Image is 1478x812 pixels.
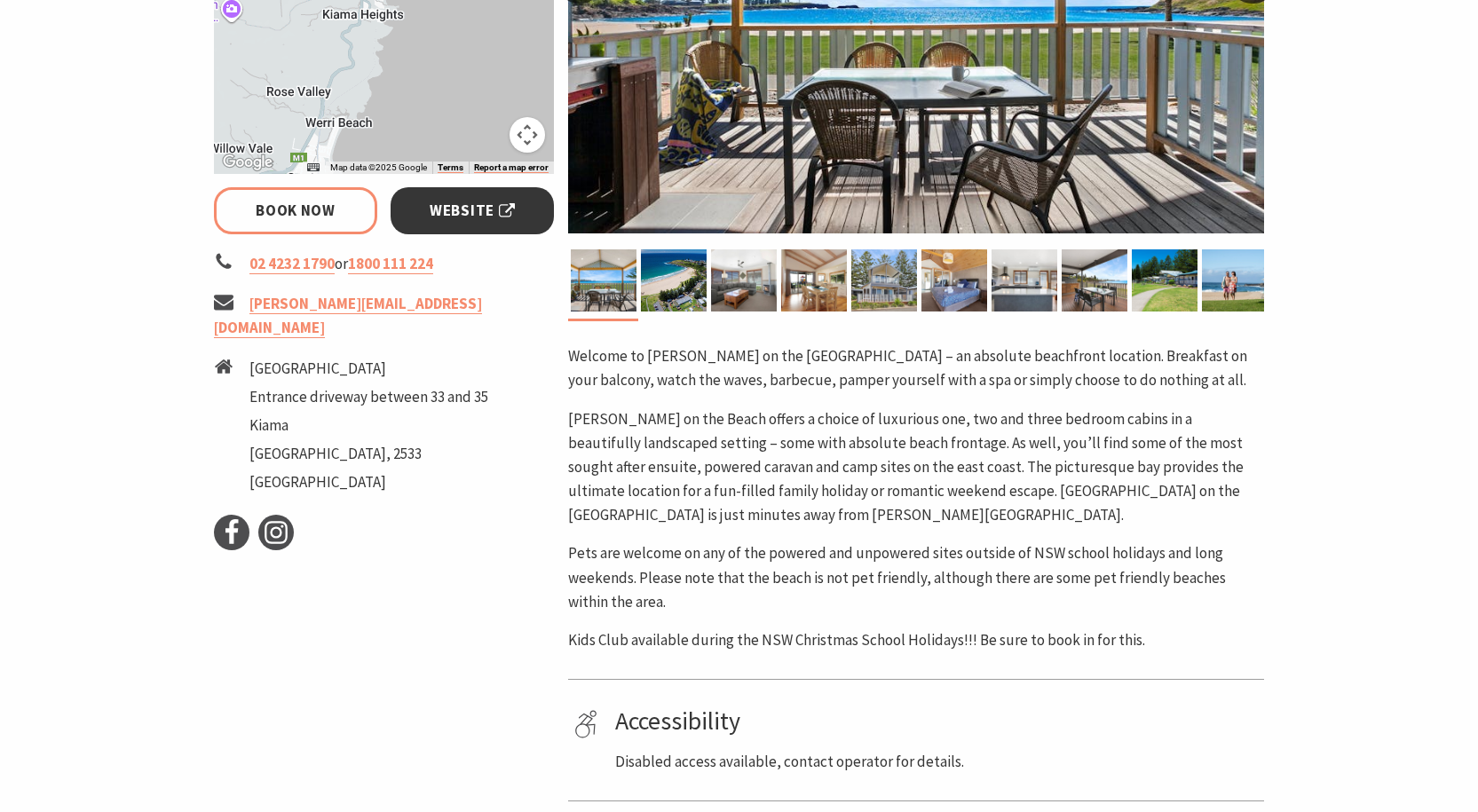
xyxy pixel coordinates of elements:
a: 1800 111 224 [348,254,433,274]
img: Beachfront cabins at Kendalls on the Beach Holiday Park [1132,249,1197,311]
img: Kendalls Beach [1202,249,1268,311]
span: Map data ©2025 Google [330,162,427,172]
img: Kendalls on the Beach Holiday Park [571,249,636,311]
a: [PERSON_NAME][EMAIL_ADDRESS][DOMAIN_NAME] [214,294,482,338]
button: Map camera controls [510,117,545,153]
img: Enjoy the beachfront view in Cabin 12 [1062,249,1127,311]
img: Full size kitchen in Cabin 12 [992,249,1057,311]
span: Website [430,199,515,223]
li: [GEOGRAPHIC_DATA], 2533 [249,442,488,466]
button: Keyboard shortcuts [307,162,320,174]
a: Terms (opens in new tab) [438,162,463,173]
p: Pets are welcome on any of the powered and unpowered sites outside of NSW school holidays and lon... [568,541,1264,614]
p: Kids Club available during the NSW Christmas School Holidays!!! Be sure to book in for this. [568,628,1264,652]
p: [PERSON_NAME] on the Beach offers a choice of luxurious one, two and three bedroom cabins in a be... [568,407,1264,528]
img: Kendalls on the Beach Holiday Park [851,249,917,311]
img: Google [218,151,277,174]
p: Welcome to [PERSON_NAME] on the [GEOGRAPHIC_DATA] – an absolute beachfront location. Breakfast on... [568,344,1264,392]
img: Kendalls on the Beach Holiday Park [781,249,847,311]
li: [GEOGRAPHIC_DATA] [249,357,488,381]
p: Disabled access available, contact operator for details. [615,750,1258,774]
a: Report a map error [474,162,549,173]
li: [GEOGRAPHIC_DATA] [249,470,488,494]
a: 02 4232 1790 [249,254,335,274]
a: Open this area in Google Maps (opens a new window) [218,151,277,174]
li: Kiama [249,414,488,438]
li: or [214,252,555,276]
a: Website [391,187,555,234]
h4: Accessibility [615,706,1258,737]
a: Book Now [214,187,378,234]
img: Kendalls on the Beach Holiday Park [921,249,987,311]
li: Entrance driveway between 33 and 35 [249,385,488,409]
img: Lounge room in Cabin 12 [711,249,777,311]
img: Aerial view of Kendalls on the Beach Holiday Park [641,249,707,311]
